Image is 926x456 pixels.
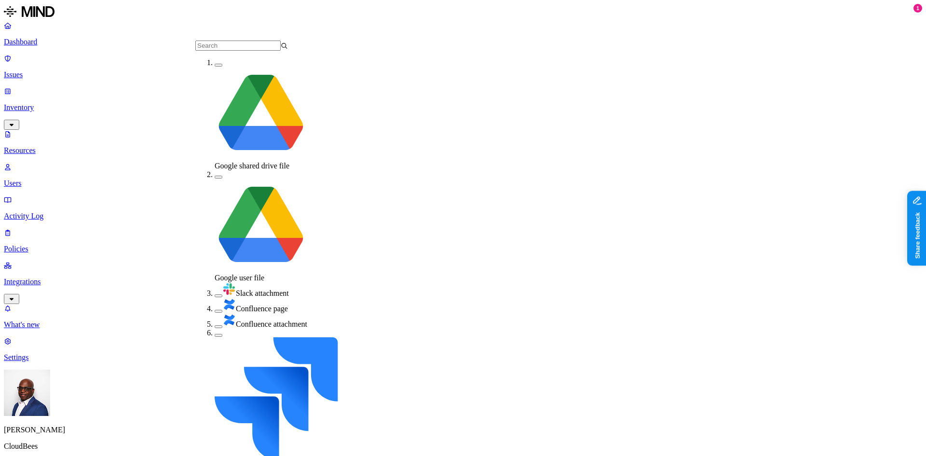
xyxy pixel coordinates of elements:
div: 1 [913,4,922,13]
img: Gregory Thomas [4,370,50,416]
img: confluence.svg [222,298,236,311]
p: Resources [4,146,922,155]
a: Dashboard [4,21,922,46]
a: Inventory [4,87,922,128]
p: What's new [4,320,922,329]
a: Integrations [4,261,922,303]
a: Issues [4,54,922,79]
span: Google shared drive file [215,162,289,170]
img: google-drive.svg [215,67,307,160]
a: Settings [4,337,922,362]
img: MIND [4,4,54,19]
img: slack.svg [222,282,236,296]
p: Activity Log [4,212,922,221]
span: Confluence attachment [236,320,307,328]
span: Confluence page [236,304,288,313]
a: MIND [4,4,922,21]
p: Dashboard [4,38,922,46]
span: Slack attachment [236,289,289,297]
img: confluence.svg [222,313,236,327]
p: CloudBees [4,442,922,451]
p: Settings [4,353,922,362]
a: Activity Log [4,195,922,221]
span: Google user file [215,274,264,282]
input: Search [195,41,281,51]
img: google-drive.svg [215,179,307,272]
p: Users [4,179,922,188]
p: Issues [4,70,922,79]
a: Resources [4,130,922,155]
p: Integrations [4,277,922,286]
a: What's new [4,304,922,329]
a: Users [4,163,922,188]
p: Policies [4,245,922,253]
p: Inventory [4,103,922,112]
a: Policies [4,228,922,253]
